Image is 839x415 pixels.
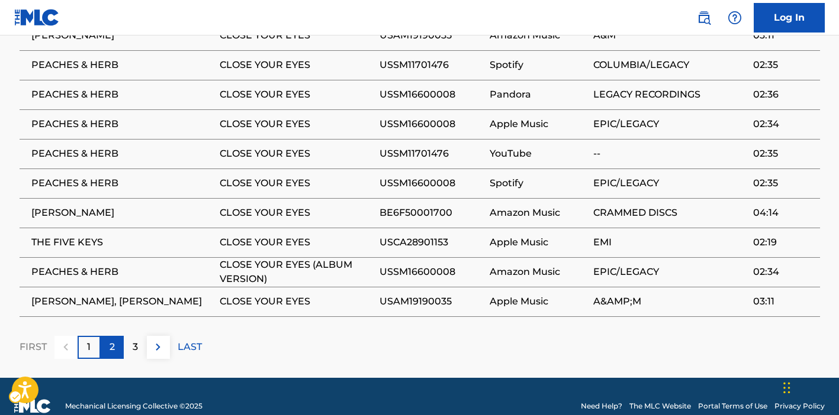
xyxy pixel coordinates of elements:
span: CLOSE YOUR EYES [220,147,374,161]
span: 04:14 [753,206,814,220]
p: 2 [110,340,115,354]
span: USAM19190035 [380,294,484,309]
span: USSM11701476 [380,147,484,161]
span: USSM16600008 [380,87,484,102]
span: PEACHES & HERB [31,58,214,72]
p: FIRST [20,340,47,354]
span: CLOSE YOUR EYES (ALBUM VERSION) [220,258,374,286]
span: BE6F50001700 [380,206,484,220]
span: EPIC/LEGACY [593,176,747,190]
iframe: Hubspot Iframe [780,358,839,415]
span: PEACHES & HERB [31,117,214,131]
span: LEGACY RECORDINGS [593,87,747,102]
img: logo [14,399,51,413]
span: EMI [593,235,747,249]
span: -- [593,147,747,161]
span: PEACHES & HERB [31,147,214,161]
span: PEACHES & HERB [31,176,214,190]
span: Spotify [490,58,587,72]
span: Spotify [490,176,587,190]
span: 02:34 [753,265,814,279]
span: Apple Music [490,294,587,309]
span: 03:11 [753,294,814,309]
span: USAM19190035 [380,28,484,43]
span: CLOSE YOUR EYES [220,235,374,249]
span: CLOSE YOUR EYES [220,206,374,220]
a: Need Help? [581,401,622,411]
span: EPIC/LEGACY [593,265,747,279]
img: MLC Logo [14,9,60,26]
p: 3 [133,340,138,354]
span: 03:11 [753,28,814,43]
span: PEACHES & HERB [31,265,214,279]
span: YouTube [490,147,587,161]
span: CLOSE YOUR EYES [220,294,374,309]
span: Mechanical Licensing Collective © 2025 [65,401,202,411]
span: Apple Music [490,235,587,249]
span: COLUMBIA/LEGACY [593,58,747,72]
span: CLOSE YOUR EYES [220,87,374,102]
img: search [697,11,711,25]
span: CRAMMED DISCS [593,206,747,220]
span: USCA28901153 [380,235,484,249]
span: CLOSE YOUR EYES [220,28,374,43]
span: [PERSON_NAME] [31,206,214,220]
span: USSM16600008 [380,176,484,190]
img: help [728,11,742,25]
a: The MLC Website [629,401,691,411]
a: Privacy Policy [774,401,825,411]
div: Chat Widget [780,358,839,415]
a: Portal Terms of Use [698,401,767,411]
span: 02:35 [753,176,814,190]
span: 02:35 [753,58,814,72]
span: Amazon Music [490,206,587,220]
span: Amazon Music [490,265,587,279]
span: USSM16600008 [380,265,484,279]
span: Apple Music [490,117,587,131]
a: Log In [754,3,825,33]
img: right [151,340,165,354]
div: Drag [783,370,790,406]
span: EPIC/LEGACY [593,117,747,131]
span: THE FIVE KEYS [31,235,214,249]
span: 02:35 [753,147,814,161]
span: 02:19 [753,235,814,249]
span: Pandora [490,87,587,102]
span: Amazon Music [490,28,587,43]
span: CLOSE YOUR EYES [220,58,374,72]
span: USSM16600008 [380,117,484,131]
span: A&AMP;M [593,294,747,309]
span: [PERSON_NAME], [PERSON_NAME] [31,294,214,309]
span: A&M [593,28,747,43]
span: PEACHES & HERB [31,87,214,102]
span: [PERSON_NAME] [31,28,214,43]
span: CLOSE YOUR EYES [220,117,374,131]
p: 1 [87,340,91,354]
span: 02:34 [753,117,814,131]
span: USSM11701476 [380,58,484,72]
span: 02:36 [753,87,814,102]
span: CLOSE YOUR EYES [220,176,374,190]
p: LAST [178,340,202,354]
